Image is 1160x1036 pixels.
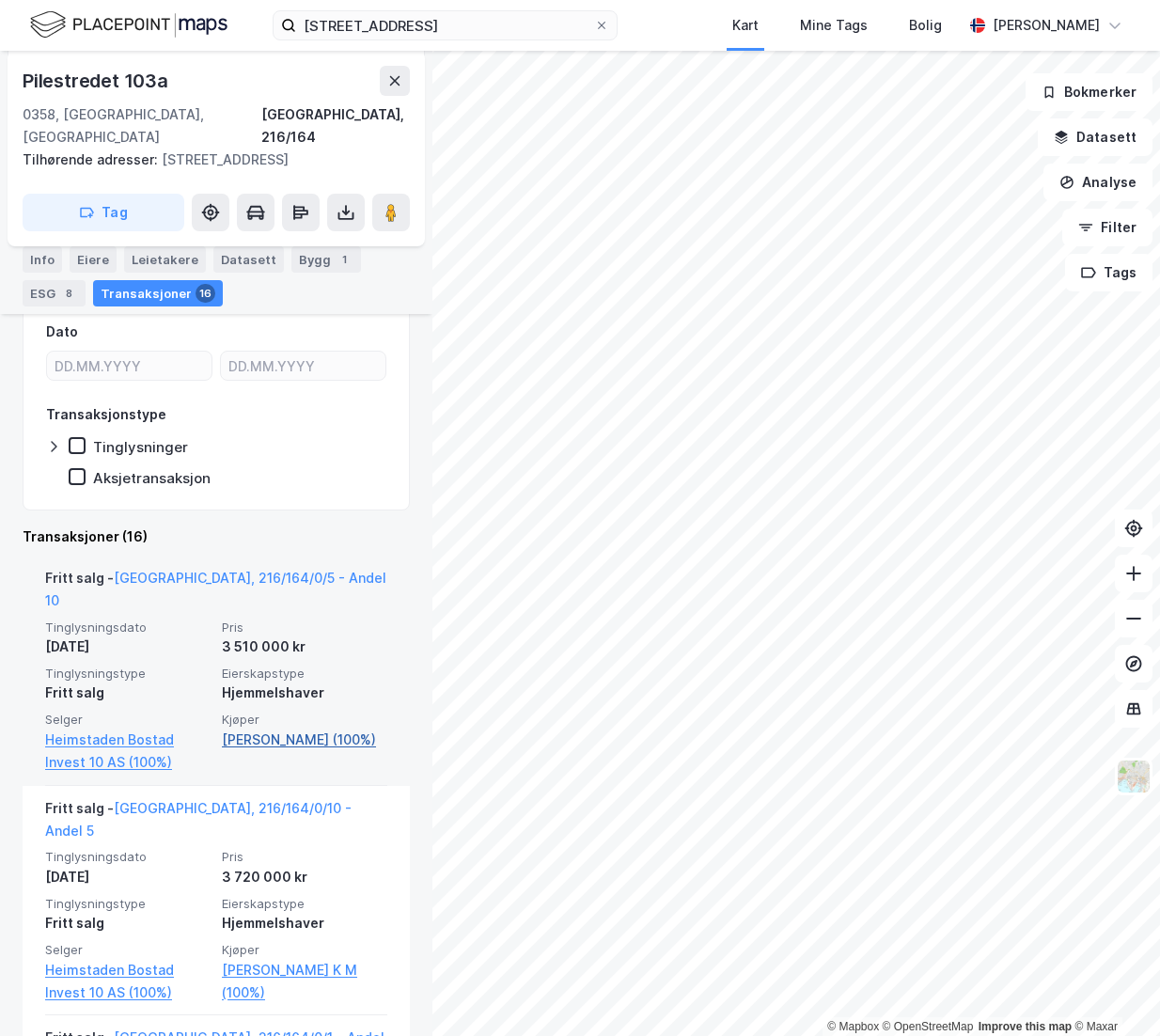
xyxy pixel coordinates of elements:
[93,469,211,487] div: Aksjetransaksjon
[23,66,172,96] div: Pilestredet 103a
[732,14,759,37] div: Kart
[222,620,387,636] span: Pris
[1038,118,1152,156] button: Datasett
[45,620,211,636] span: Tinglysningsdato
[124,246,206,273] div: Leietakere
[222,729,387,751] a: [PERSON_NAME] (100%)
[1026,73,1152,111] button: Bokmerker
[909,14,942,37] div: Bolig
[70,246,117,273] div: Eiere
[45,942,211,958] span: Selger
[296,11,594,39] input: Søk på adresse, matrikkel, gårdeiere, leietakere eller personer
[827,1020,879,1033] a: Mapbox
[23,526,410,548] div: Transaksjoner (16)
[45,797,387,850] div: Fritt salg -
[45,866,211,888] div: [DATE]
[45,896,211,912] span: Tinglysningstype
[45,570,386,608] a: [GEOGRAPHIC_DATA], 216/164/0/5 - Andel 10
[1062,209,1152,246] button: Filter
[222,896,387,912] span: Eierskapstype
[1065,254,1152,291] button: Tags
[222,849,387,865] span: Pris
[222,682,387,704] div: Hjemmelshaver
[979,1020,1072,1033] a: Improve this map
[45,800,352,839] a: [GEOGRAPHIC_DATA], 216/164/0/10 - Andel 5
[45,712,211,728] span: Selger
[45,567,387,620] div: Fritt salg -
[46,403,166,426] div: Transaksjonstype
[93,280,223,306] div: Transaksjoner
[23,246,62,273] div: Info
[23,149,395,171] div: [STREET_ADDRESS]
[222,712,387,728] span: Kjøper
[291,246,361,273] div: Bygg
[222,942,387,958] span: Kjøper
[1116,759,1152,794] img: Z
[222,866,387,888] div: 3 720 000 kr
[45,666,211,682] span: Tinglysningstype
[1043,164,1152,201] button: Analyse
[23,280,86,306] div: ESG
[213,246,284,273] div: Datasett
[221,352,385,380] input: DD.MM.YYYY
[23,151,162,167] span: Tilhørende adresser:
[222,959,387,1004] a: [PERSON_NAME] K M (100%)
[93,438,188,456] div: Tinglysninger
[222,912,387,934] div: Hjemmelshaver
[993,14,1100,37] div: [PERSON_NAME]
[46,321,78,343] div: Dato
[1066,946,1160,1036] iframe: Chat Widget
[45,849,211,865] span: Tinglysningsdato
[196,284,215,303] div: 16
[30,8,227,41] img: logo.f888ab2527a4732fd821a326f86c7f29.svg
[45,729,211,774] a: Heimstaden Bostad Invest 10 AS (100%)
[335,250,353,269] div: 1
[45,682,211,704] div: Fritt salg
[45,959,211,1004] a: Heimstaden Bostad Invest 10 AS (100%)
[883,1020,974,1033] a: OpenStreetMap
[23,194,184,231] button: Tag
[261,103,410,149] div: [GEOGRAPHIC_DATA], 216/164
[45,636,211,658] div: [DATE]
[59,284,78,303] div: 8
[222,666,387,682] span: Eierskapstype
[222,636,387,658] div: 3 510 000 kr
[800,14,868,37] div: Mine Tags
[23,103,261,149] div: 0358, [GEOGRAPHIC_DATA], [GEOGRAPHIC_DATA]
[45,912,211,934] div: Fritt salg
[47,352,212,380] input: DD.MM.YYYY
